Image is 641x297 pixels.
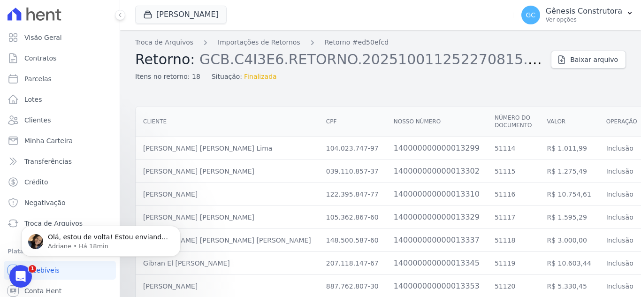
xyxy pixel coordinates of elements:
button: Selecionador de Emoji [30,225,37,233]
span: GC [526,12,535,18]
a: Baixar arquivo [551,51,626,69]
span: Olá, estou de volta! Estou enviando o arquivo de retorno de inclusão. Após a leitura, por favor r... [41,27,161,72]
span: Retorno: [135,51,195,68]
span: Contratos [24,53,56,63]
th: Nosso número [386,107,487,137]
span: Crédito [24,177,48,187]
td: Gibran El [PERSON_NAME] [136,252,319,275]
a: Lotes [4,90,116,109]
button: Upload do anexo [15,225,22,233]
h1: Hent [46,5,63,12]
span: Itens no retorno: 18 [135,72,200,82]
a: Minha Carteira [4,131,116,150]
td: 039.110.857-37 [319,160,386,183]
span: Parcelas [24,74,52,84]
a: Troca de Arquivos [135,38,193,47]
button: Enviar uma mensagem [161,221,176,236]
a: Troca de Arquivos [4,214,116,233]
th: Valor [539,107,598,137]
a: Visão Geral [4,28,116,47]
td: 104.023.747-97 [319,137,386,160]
span: Clientes [24,115,51,125]
textarea: Envie uma mensagem... [8,206,180,221]
a: Negativação [4,193,116,212]
td: [PERSON_NAME] [PERSON_NAME] Lima [136,137,319,160]
p: Gênesis Construtora [546,7,622,16]
span: 1 [29,265,36,273]
td: 140000000000013337 [386,229,487,252]
button: Selecionador de GIF [45,225,52,233]
td: [PERSON_NAME] [PERSON_NAME] [PERSON_NAME] [136,229,319,252]
th: Número do documento [487,107,540,137]
a: Clientes [4,111,116,129]
a: Transferências [4,152,116,171]
a: Recebíveis [4,261,116,280]
td: 207.118.147-67 [319,252,386,275]
td: 148.500.587-60 [319,229,386,252]
span: Situação: [212,72,242,82]
th: CPF [319,107,386,137]
iframe: Intercom notifications mensagem [7,206,195,272]
span: Finalizada [244,72,277,82]
td: R$ 1.011,99 [539,137,598,160]
a: Importações de Retornos [218,38,300,47]
span: Baixar arquivo [570,55,618,64]
td: 51117 [487,206,540,229]
td: [PERSON_NAME] [136,183,319,206]
span: Visão Geral [24,33,62,42]
a: Retorno #ed50efcd [325,38,389,47]
p: Message from Adriane, sent Há 18min [41,36,162,45]
button: go back [6,4,24,22]
a: Parcelas [4,69,116,88]
td: 51119 [487,252,540,275]
td: R$ 10.754,61 [539,183,598,206]
nav: Breadcrumb [135,38,543,47]
td: R$ 3.000,00 [539,229,598,252]
button: GC Gênesis Construtora Ver opções [514,2,641,28]
span: Transferências [24,157,72,166]
td: 51114 [487,137,540,160]
span: Minha Carteira [24,136,73,145]
td: 122.395.847-77 [319,183,386,206]
span: Negativação [24,198,66,207]
td: R$ 10.603,44 [539,252,598,275]
p: Ver opções [546,16,622,23]
div: Fechar [165,4,182,21]
button: Start recording [60,225,67,233]
td: [PERSON_NAME] [PERSON_NAME] [136,160,319,183]
td: [PERSON_NAME] [PERSON_NAME] [136,206,319,229]
td: R$ 1.275,49 [539,160,598,183]
span: Conta Hent [24,286,61,296]
iframe: Intercom live chat [9,265,32,288]
td: R$ 1.595,29 [539,206,598,229]
a: Contratos [4,49,116,68]
th: Cliente [136,107,319,137]
td: 140000000000013310 [386,183,487,206]
span: Lotes [24,95,42,104]
button: Início [147,4,165,22]
td: 51115 [487,160,540,183]
td: 140000000000013329 [386,206,487,229]
td: 105.362.867-60 [319,206,386,229]
td: 140000000000013345 [386,252,487,275]
a: Crédito [4,173,116,191]
td: 140000000000013299 [386,137,487,160]
p: Menos de 30 minutos [53,12,119,21]
td: 51118 [487,229,540,252]
td: 140000000000013302 [386,160,487,183]
td: 51116 [487,183,540,206]
img: Profile image for Adriane [27,5,42,20]
button: [PERSON_NAME] [135,6,227,23]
